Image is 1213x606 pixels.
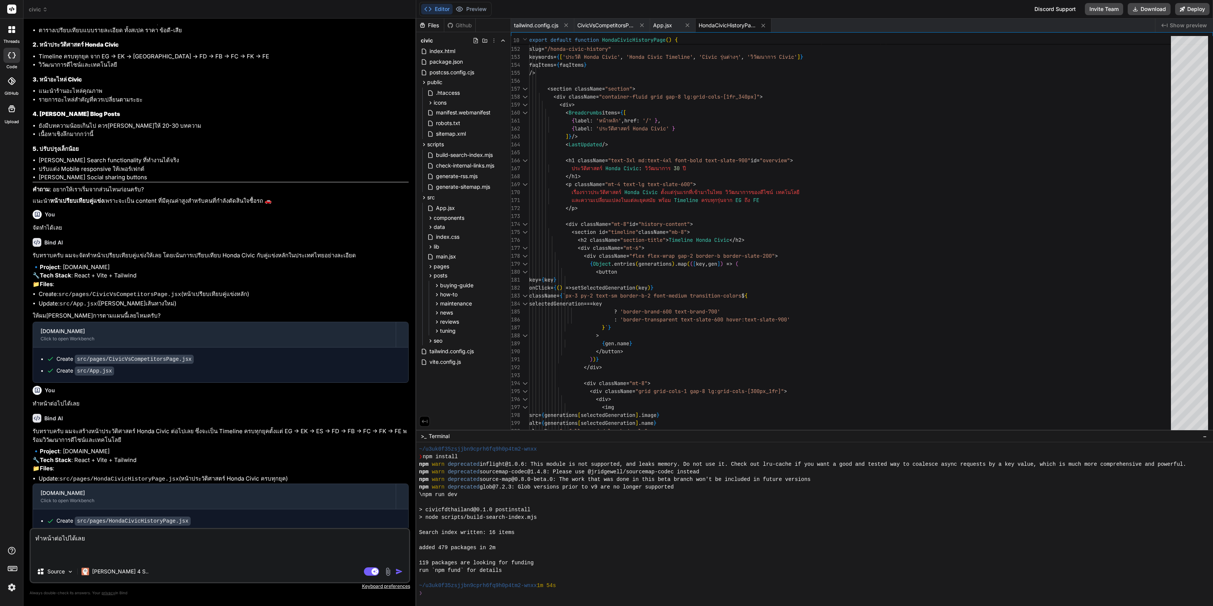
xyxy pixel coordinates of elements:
[520,109,530,117] div: Click to collapse the range.
[572,197,655,204] span: และความเปลี่ยนแปลงในแต่ละยุคสมัย
[33,263,409,289] p: 🔹 : [DOMAIN_NAME] 🔧 : React + Vite + Tailwind 📁 :
[639,165,642,172] span: :
[624,165,639,172] span: Civic
[617,109,620,116] span: =
[520,180,530,188] div: Click to collapse the range.
[511,172,519,180] div: 168
[790,157,793,164] span: >
[658,117,661,124] span: ,
[620,53,623,60] span: ,
[596,125,669,132] span: 'ประวัติศาสตร์ Honda Civic'
[511,101,519,109] div: 159
[590,117,593,124] span: :
[566,157,569,164] span: <
[645,165,671,172] span: วิวัฒนาการ
[575,117,590,124] span: label
[529,36,547,43] span: export
[693,181,696,188] span: >
[511,157,519,164] div: 166
[593,260,611,267] span: Object
[434,214,464,222] span: components
[39,130,409,139] li: เนื้อหาเชิงลึกมากกว่านี้
[33,185,409,194] p: : อยากให้เราเริ่มจากส่วนไหนก่อนครับ?
[566,181,569,188] span: <
[753,197,759,204] span: FE
[687,229,690,235] span: >
[735,197,741,204] span: EG
[693,53,696,60] span: ,
[529,53,553,60] span: keywords
[638,229,666,235] span: className
[602,141,608,148] span: />
[605,181,693,188] span: "mt-4 text-lg text-slate-600"
[674,165,680,172] span: 30
[608,157,751,164] span: "text-3xl md:text-4xl font-bold text-slate-900"
[687,260,690,267] span: (
[693,260,696,267] span: [
[696,260,705,267] span: key
[511,133,519,141] div: 163
[735,236,741,243] span: h2
[708,260,717,267] span: gen
[760,93,763,100] span: >
[621,117,624,124] span: ,
[717,260,720,267] span: ]
[511,180,519,188] div: 169
[626,252,629,259] span: =
[669,236,693,243] span: Timeline
[572,173,578,180] span: h1
[699,22,755,29] span: HondaCivicHistoryPage.jsx
[566,109,569,116] span: <
[444,22,475,29] div: Github
[427,141,444,148] span: scripts
[520,101,530,109] div: Click to collapse the range.
[434,263,449,270] span: pages
[666,236,669,243] span: >
[529,69,535,76] span: />
[541,276,544,283] span: {
[578,173,581,180] span: >
[569,141,602,148] span: LastUpdated
[5,119,19,125] label: Upload
[384,567,392,576] img: attachment
[666,229,669,235] span: =
[1085,3,1123,15] button: Invite Team
[605,85,632,92] span: "section"
[602,36,666,43] span: HondaCivicHistoryPage
[541,45,544,52] span: =
[511,244,519,252] div: 177
[434,272,447,279] span: posts
[705,260,708,267] span: ,
[529,276,538,283] span: key
[635,260,638,267] span: (
[572,125,575,132] span: {
[611,260,614,267] span: .
[566,141,569,148] span: <
[608,221,611,227] span: =
[511,36,519,44] span: 10
[624,117,636,124] span: href
[729,236,735,243] span: </
[575,229,605,235] span: section id
[511,85,519,93] div: 157
[553,53,556,60] span: =
[556,61,559,68] span: {
[435,204,456,213] span: App.jsx
[39,173,409,182] li: [PERSON_NAME] Social sharing buttons
[511,117,519,125] div: 161
[599,268,617,275] span: button
[435,172,478,181] span: generate-rss.mjs
[520,268,530,276] div: Click to collapse the range.
[735,260,738,267] span: (
[520,85,530,93] div: Click to collapse the range.
[641,244,644,251] span: >
[614,260,635,267] span: entries
[578,244,581,251] span: <
[605,157,608,164] span: =
[429,68,475,77] span: postcss.config.cjs
[577,22,634,29] span: CivicVsCompetitorsPage.jsx
[590,125,593,132] span: :
[587,252,626,259] span: div className
[550,36,572,43] span: default
[553,61,556,68] span: =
